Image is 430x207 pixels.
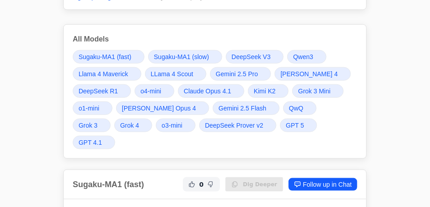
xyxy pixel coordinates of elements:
[148,50,222,64] a: Sugaku-MA1 (slow)
[293,52,313,61] span: Qwen3
[145,67,206,81] a: LLama 4 Scout
[114,119,152,132] a: Grok 4
[79,104,99,113] span: o1-mini
[210,67,271,81] a: Gemini 2.5 Pro
[254,87,276,96] span: Kimi K2
[283,101,317,115] a: QwQ
[292,84,344,98] a: Grok 3 Mini
[73,119,111,132] a: Grok 3
[232,52,271,61] span: DeepSeek V3
[289,104,304,113] span: QwQ
[287,50,326,64] a: Qwen3
[79,87,118,96] span: DeepSeek R1
[178,84,244,98] a: Claude Opus 4.1
[79,121,98,130] span: Grok 3
[151,69,193,78] span: LLama 4 Scout
[73,50,145,64] a: Sugaku-MA1 (fast)
[122,104,196,113] span: [PERSON_NAME] Opus 4
[184,87,231,96] span: Claude Opus 4.1
[73,136,115,149] a: GPT 4.1
[280,119,317,132] a: GPT 5
[289,178,357,191] a: Follow up in Chat
[187,179,197,190] button: Helpful
[120,121,139,130] span: Grok 4
[73,34,357,45] h3: All Models
[275,67,351,81] a: [PERSON_NAME] 4
[205,121,263,130] span: DeepSeek Prover v2
[280,69,338,78] span: [PERSON_NAME] 4
[162,121,182,130] span: o3-mini
[156,119,196,132] a: o3-mini
[79,138,102,147] span: GPT 4.1
[248,84,289,98] a: Kimi K2
[73,101,112,115] a: o1-mini
[135,84,174,98] a: o4-mini
[226,50,284,64] a: DeepSeek V3
[298,87,331,96] span: Grok 3 Mini
[79,52,131,61] span: Sugaku-MA1 (fast)
[216,69,258,78] span: Gemini 2.5 Pro
[116,101,209,115] a: [PERSON_NAME] Opus 4
[73,178,144,191] h2: Sugaku-MA1 (fast)
[199,119,276,132] a: DeepSeek Prover v2
[73,67,141,81] a: Llama 4 Maverick
[219,104,266,113] span: Gemini 2.5 Flash
[79,69,128,78] span: Llama 4 Maverick
[213,101,280,115] a: Gemini 2.5 Flash
[154,52,209,61] span: Sugaku-MA1 (slow)
[73,84,131,98] a: DeepSeek R1
[286,121,304,130] span: GPT 5
[206,179,216,190] button: Not Helpful
[140,87,161,96] span: o4-mini
[199,180,204,189] span: 0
